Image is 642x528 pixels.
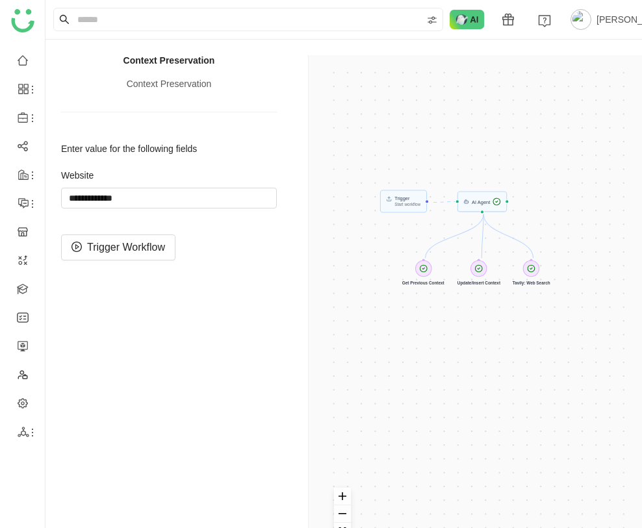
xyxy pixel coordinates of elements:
button: zoom in [334,488,351,505]
button: Trigger Workflow [61,234,175,260]
h1: Context Preservation [61,55,277,66]
div: Tavily: Web Search [513,260,550,286]
img: avatar [571,9,591,30]
img: logo [11,9,34,32]
img: search-type.svg [427,15,437,25]
div: Update/Insert Context [457,260,500,286]
p: Context Preservation [61,77,277,91]
button: zoom out [334,505,351,523]
span: Trigger Workflow [87,239,165,255]
h3: Enter value for the following fields [61,144,277,154]
img: ask-buddy-normal.svg [450,10,485,29]
div: TriggerStart workflow [380,190,427,212]
img: help.svg [538,14,551,27]
div: AI Agent [457,192,507,212]
label: Website [61,170,277,182]
div: Get Previous Context [402,260,444,286]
